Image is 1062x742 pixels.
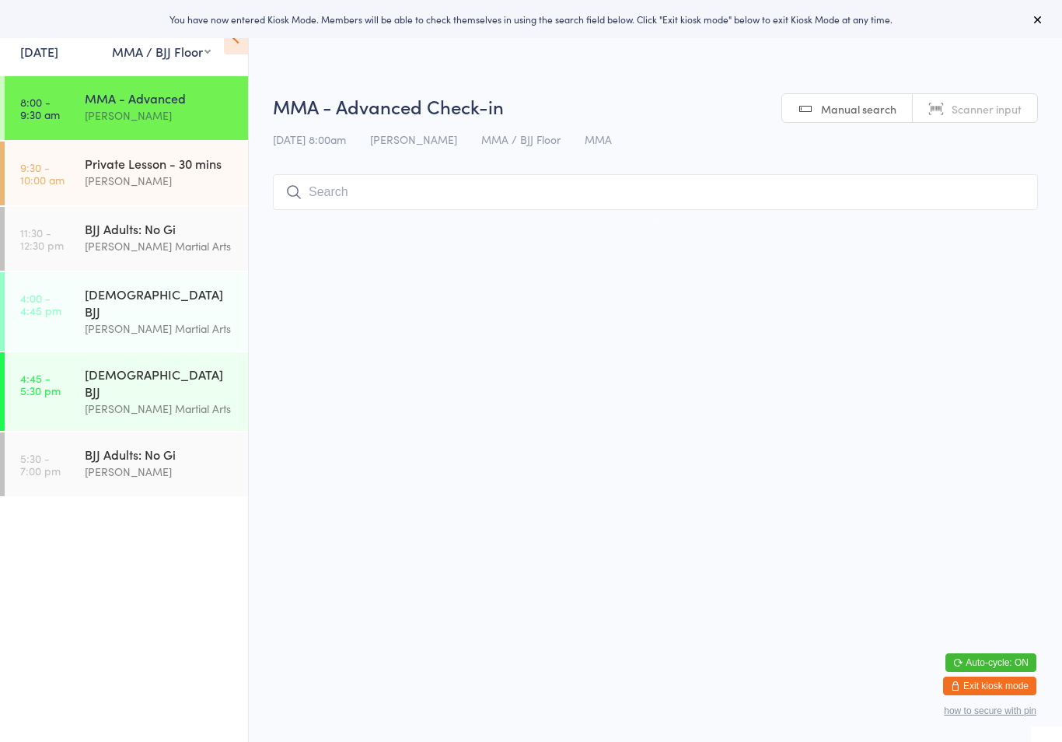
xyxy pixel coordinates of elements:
time: 5:30 - 7:00 pm [20,452,61,477]
button: Exit kiosk mode [943,677,1036,695]
span: MMA / BJJ Floor [481,131,561,147]
div: MMA / BJJ Floor [112,43,211,60]
time: 11:30 - 12:30 pm [20,226,64,251]
time: 9:30 - 10:00 am [20,161,65,186]
span: Scanner input [952,101,1022,117]
a: 11:30 -12:30 pmBJJ Adults: No Gi[PERSON_NAME] Martial Arts [5,207,248,271]
div: [PERSON_NAME] [85,172,235,190]
div: Private Lesson - 30 mins [85,155,235,172]
button: Auto-cycle: ON [945,653,1036,672]
div: [PERSON_NAME] [85,463,235,481]
a: 5:30 -7:00 pmBJJ Adults: No Gi[PERSON_NAME] [5,432,248,496]
a: [DATE] [20,43,58,60]
a: 8:00 -9:30 amMMA - Advanced[PERSON_NAME] [5,76,248,140]
a: 9:30 -10:00 amPrivate Lesson - 30 mins[PERSON_NAME] [5,142,248,205]
div: BJJ Adults: No Gi [85,446,235,463]
div: [PERSON_NAME] [85,107,235,124]
div: [PERSON_NAME] Martial Arts [85,320,235,338]
time: 8:00 - 9:30 am [20,96,60,121]
h2: MMA - Advanced Check-in [273,93,1038,119]
div: [DEMOGRAPHIC_DATA] BJJ [85,366,235,400]
time: 4:45 - 5:30 pm [20,372,61,397]
div: MMA - Advanced [85,89,235,107]
div: [DEMOGRAPHIC_DATA] BJJ [85,285,235,320]
div: You have now entered Kiosk Mode. Members will be able to check themselves in using the search fie... [25,12,1037,26]
time: 4:00 - 4:45 pm [20,292,61,317]
span: [PERSON_NAME] [370,131,457,147]
span: Manual search [821,101,896,117]
div: [PERSON_NAME] Martial Arts [85,400,235,418]
a: 4:00 -4:45 pm[DEMOGRAPHIC_DATA] BJJ[PERSON_NAME] Martial Arts [5,272,248,351]
div: BJJ Adults: No Gi [85,220,235,237]
button: how to secure with pin [944,705,1036,716]
input: Search [273,174,1038,210]
a: 4:45 -5:30 pm[DEMOGRAPHIC_DATA] BJJ[PERSON_NAME] Martial Arts [5,352,248,431]
span: MMA [585,131,612,147]
span: [DATE] 8:00am [273,131,346,147]
div: [PERSON_NAME] Martial Arts [85,237,235,255]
